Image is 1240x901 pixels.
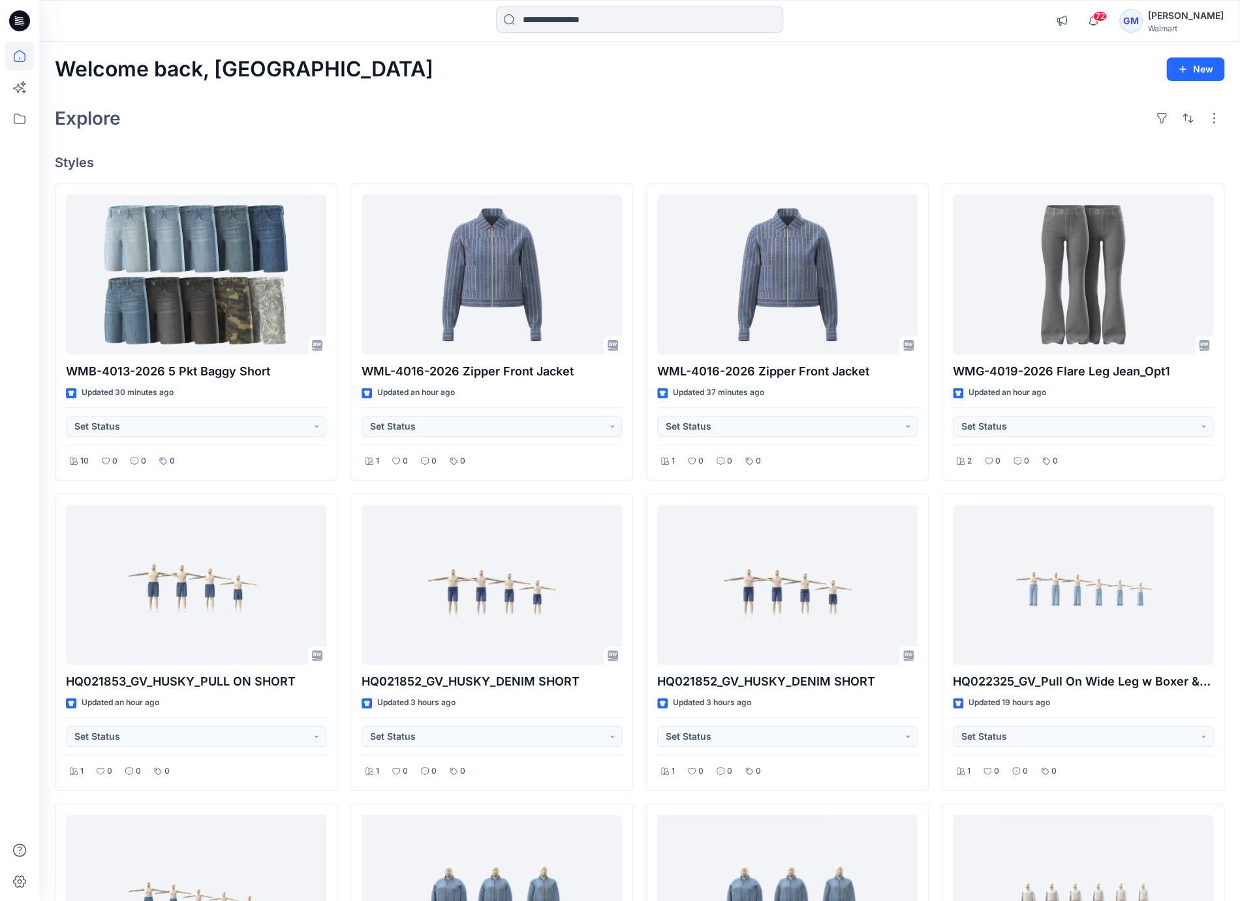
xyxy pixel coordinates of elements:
[403,454,408,468] p: 0
[672,765,675,778] p: 1
[1051,765,1057,778] p: 0
[953,505,1213,665] a: HQ022325_GV_Pull On Wide Leg w Boxer & Side Stripe
[431,765,437,778] p: 0
[1119,9,1143,33] div: GM
[460,454,465,468] p: 0
[82,696,159,710] p: Updated an hour ago
[376,765,379,778] p: 1
[66,672,326,691] p: HQ021853_GV_HUSKY_PULL ON SHORT
[698,765,704,778] p: 0
[698,454,704,468] p: 0
[657,505,918,665] a: HQ021852_GV_HUSKY_DENIM SHORT
[170,454,175,468] p: 0
[362,505,622,665] a: HQ021852_GV_HUSKY_DENIM SHORT
[376,454,379,468] p: 1
[362,672,622,691] p: HQ021852_GV_HUSKY_DENIM SHORT
[112,454,117,468] p: 0
[107,765,112,778] p: 0
[967,765,970,778] p: 1
[55,155,1224,170] h4: Styles
[136,765,141,778] p: 0
[1148,8,1224,24] div: [PERSON_NAME]
[164,765,170,778] p: 0
[1024,454,1029,468] p: 0
[66,505,326,665] a: HQ021853_GV_HUSKY_PULL ON SHORT
[657,195,918,355] a: WML-4016-2026 Zipper Front Jacket
[431,454,437,468] p: 0
[1166,57,1224,81] button: New
[362,195,622,355] a: WML-4016-2026 Zipper Front Jacket
[55,108,121,129] h2: Explore
[657,362,918,381] p: WML-4016-2026 Zipper Front Jacket
[672,454,675,468] p: 1
[55,57,433,82] h2: Welcome back, [GEOGRAPHIC_DATA]
[460,765,465,778] p: 0
[727,765,732,778] p: 0
[953,195,1213,355] a: WMG-4019-2026 Flare Leg Jean_Opt1
[657,672,918,691] p: HQ021852_GV_HUSKY_DENIM SHORT
[673,386,764,400] p: Updated 37 minutes ago
[66,362,326,381] p: WMB-4013-2026 5 Pkt Baggy Short
[1148,24,1224,33] div: Walmart
[953,362,1213,381] p: WMG-4019-2026 Flare Leg Jean_Opt1
[756,765,761,778] p: 0
[953,672,1213,691] p: HQ022325_GV_Pull On Wide Leg w Boxer & Side Stripe
[377,696,456,710] p: Updated 3 hours ago
[403,765,408,778] p: 0
[1053,454,1058,468] p: 0
[82,386,174,400] p: Updated 30 minutes ago
[80,454,89,468] p: 10
[969,386,1046,400] p: Updated an hour ago
[727,454,732,468] p: 0
[362,362,622,381] p: WML-4016-2026 Zipper Front Jacket
[967,454,972,468] p: 2
[1093,11,1107,22] span: 72
[141,454,146,468] p: 0
[1023,765,1028,778] p: 0
[66,195,326,355] a: WMB-4013-2026 5 Pkt Baggy Short
[673,696,751,710] p: Updated 3 hours ago
[756,454,761,468] p: 0
[80,765,84,778] p: 1
[377,386,455,400] p: Updated an hour ago
[995,454,1000,468] p: 0
[994,765,999,778] p: 0
[969,696,1050,710] p: Updated 19 hours ago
